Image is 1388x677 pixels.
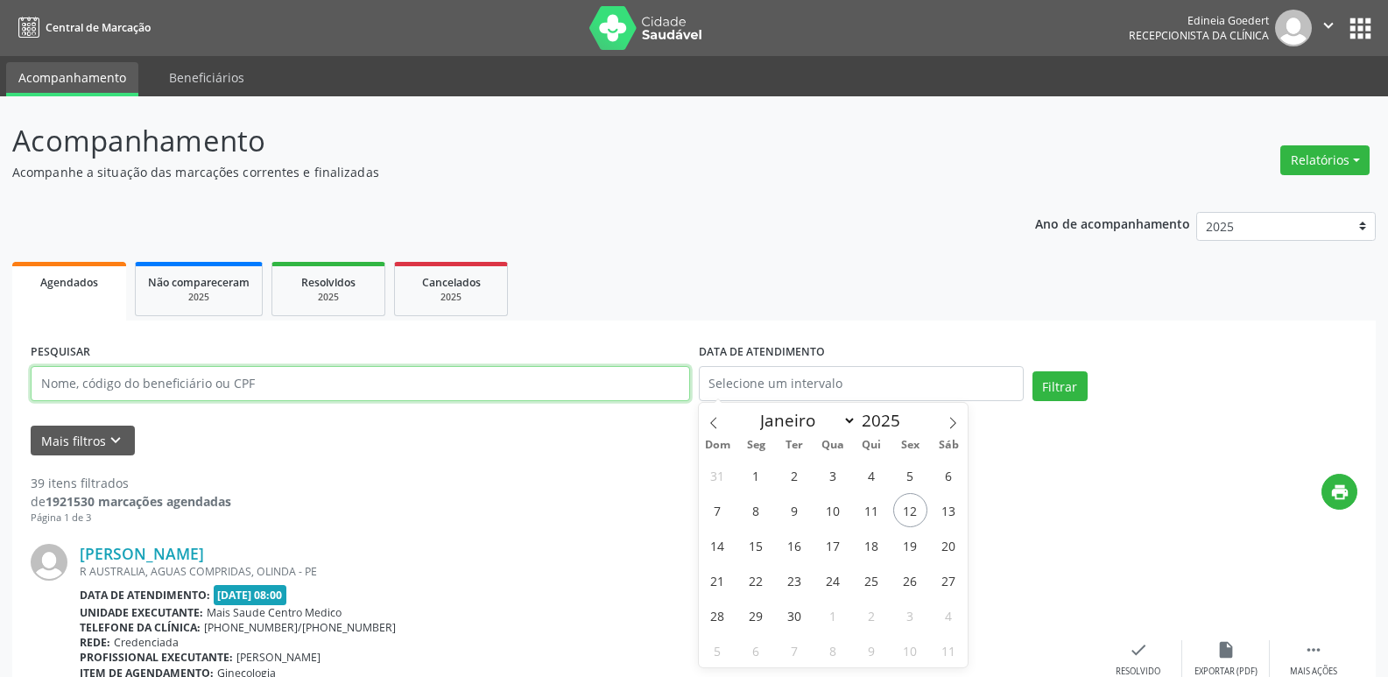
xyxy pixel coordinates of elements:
span: Credenciada [114,635,179,650]
span: Setembro 11, 2025 [855,493,889,527]
span: Setembro 13, 2025 [932,493,966,527]
label: PESQUISAR [31,339,90,366]
span: Setembro 2, 2025 [778,458,812,492]
span: Mais Saude Centro Medico [207,605,342,620]
b: Data de atendimento: [80,588,210,603]
span: Setembro 20, 2025 [932,528,966,562]
button: print [1321,474,1357,510]
input: Selecione um intervalo [699,366,1024,401]
span: Outubro 9, 2025 [855,633,889,667]
span: Setembro 24, 2025 [816,563,850,597]
input: Nome, código do beneficiário ou CPF [31,366,690,401]
img: img [31,544,67,581]
i: check [1129,640,1148,659]
a: [PERSON_NAME] [80,544,204,563]
span: Outubro 2, 2025 [855,598,889,632]
span: [DATE] 08:00 [214,585,287,605]
input: Year [856,409,914,432]
span: Qui [852,440,891,451]
span: Outubro 7, 2025 [778,633,812,667]
span: [PERSON_NAME] [236,650,321,665]
div: de [31,492,231,511]
span: Dom [699,440,737,451]
b: Profissional executante: [80,650,233,665]
p: Acompanhe a situação das marcações correntes e finalizadas [12,163,967,181]
span: Setembro 29, 2025 [739,598,773,632]
span: Outubro 1, 2025 [816,598,850,632]
span: Seg [736,440,775,451]
span: Setembro 19, 2025 [893,528,927,562]
span: Setembro 23, 2025 [778,563,812,597]
span: Recepcionista da clínica [1129,28,1269,43]
span: Setembro 12, 2025 [893,493,927,527]
span: Setembro 18, 2025 [855,528,889,562]
span: Setembro 8, 2025 [739,493,773,527]
span: Setembro 1, 2025 [739,458,773,492]
span: Não compareceram [148,275,250,290]
b: Telefone da clínica: [80,620,201,635]
div: Página 1 de 3 [31,511,231,525]
button: Mais filtroskeyboard_arrow_down [31,426,135,456]
span: Central de Marcação [46,20,151,35]
span: Setembro 15, 2025 [739,528,773,562]
span: Outubro 3, 2025 [893,598,927,632]
span: Cancelados [422,275,481,290]
span: Outubro 5, 2025 [701,633,735,667]
img: img [1275,10,1312,46]
div: R AUSTRALIA, AGUAS COMPRIDAS, OLINDA - PE [80,564,1095,579]
button: Filtrar [1032,371,1088,401]
i:  [1304,640,1323,659]
span: Setembro 27, 2025 [932,563,966,597]
button: apps [1345,13,1376,44]
span: Outubro 4, 2025 [932,598,966,632]
span: Setembro 25, 2025 [855,563,889,597]
span: Outubro 11, 2025 [932,633,966,667]
select: Month [752,408,857,433]
span: Setembro 4, 2025 [855,458,889,492]
a: Beneficiários [157,62,257,93]
span: Setembro 21, 2025 [701,563,735,597]
span: Setembro 30, 2025 [778,598,812,632]
div: Edineia Goedert [1129,13,1269,28]
p: Acompanhamento [12,119,967,163]
span: Resolvidos [301,275,356,290]
label: DATA DE ATENDIMENTO [699,339,825,366]
span: Setembro 17, 2025 [816,528,850,562]
i: keyboard_arrow_down [106,431,125,450]
span: Setembro 22, 2025 [739,563,773,597]
div: 2025 [285,291,372,304]
div: 2025 [148,291,250,304]
span: Setembro 14, 2025 [701,528,735,562]
span: Outubro 10, 2025 [893,633,927,667]
span: Setembro 7, 2025 [701,493,735,527]
div: 2025 [407,291,495,304]
button: Relatórios [1280,145,1370,175]
a: Acompanhamento [6,62,138,96]
span: Setembro 16, 2025 [778,528,812,562]
span: Outubro 6, 2025 [739,633,773,667]
a: Central de Marcação [12,13,151,42]
span: Setembro 5, 2025 [893,458,927,492]
b: Unidade executante: [80,605,203,620]
span: Setembro 10, 2025 [816,493,850,527]
strong: 1921530 marcações agendadas [46,493,231,510]
div: 39 itens filtrados [31,474,231,492]
span: Setembro 3, 2025 [816,458,850,492]
span: Agendados [40,275,98,290]
span: Setembro 9, 2025 [778,493,812,527]
i: insert_drive_file [1216,640,1236,659]
span: Sáb [929,440,968,451]
span: Agosto 31, 2025 [701,458,735,492]
span: Ter [775,440,814,451]
span: Qua [814,440,852,451]
span: Setembro 6, 2025 [932,458,966,492]
i:  [1319,16,1338,35]
b: Rede: [80,635,110,650]
p: Ano de acompanhamento [1035,212,1190,234]
i: print [1330,483,1349,502]
span: Setembro 26, 2025 [893,563,927,597]
button:  [1312,10,1345,46]
span: Outubro 8, 2025 [816,633,850,667]
span: Setembro 28, 2025 [701,598,735,632]
span: Sex [891,440,929,451]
